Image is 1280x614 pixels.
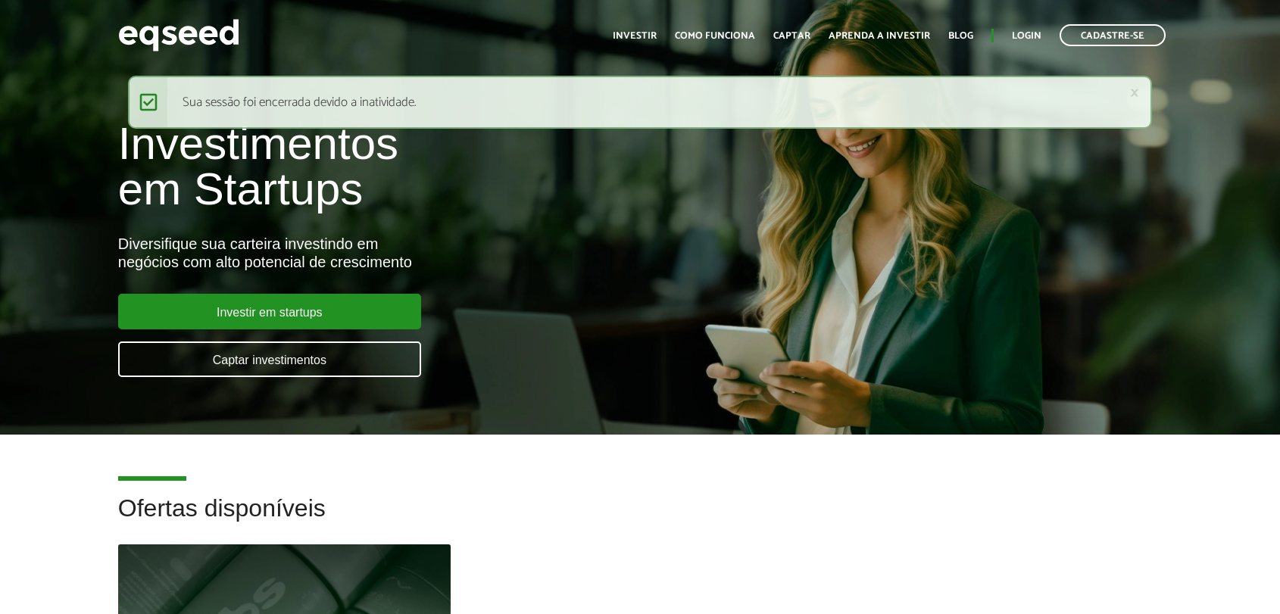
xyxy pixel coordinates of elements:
a: Investir em startups [118,294,421,329]
h2: Ofertas disponíveis [118,495,1162,544]
a: Login [1012,31,1041,41]
a: Captar [773,31,810,41]
div: Diversifique sua carteira investindo em negócios com alto potencial de crescimento [118,235,735,271]
div: Sua sessão foi encerrada devido a inatividade. [128,76,1152,129]
a: Aprenda a investir [829,31,930,41]
a: Cadastre-se [1060,24,1166,46]
a: Captar investimentos [118,341,421,377]
a: Blog [948,31,973,41]
a: Como funciona [675,31,755,41]
img: EqSeed [118,15,239,55]
a: Investir [613,31,657,41]
h1: Investimentos em Startups [118,121,735,212]
a: × [1130,85,1139,101]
